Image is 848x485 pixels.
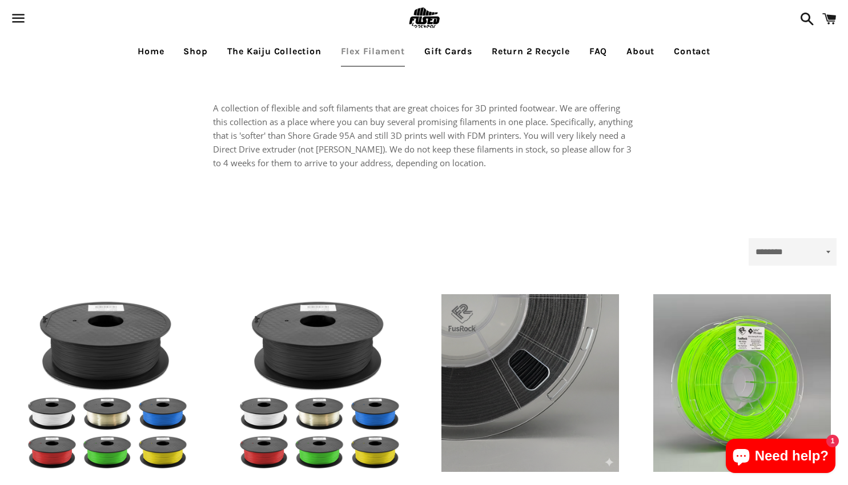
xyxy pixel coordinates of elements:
[441,294,619,472] a: FUSROCK TPU Aero - 0.5kg
[219,37,330,66] a: The Kaiju Collection
[653,294,831,472] a: FUSROCK TPU Aero - 1kg
[665,37,719,66] a: Contact
[213,101,636,170] p: A collection of flexible and soft filaments that are great choices for 3D printed footwear. We ar...
[722,439,839,476] inbox-online-store-chat: Shopify online store chat
[129,37,172,66] a: Home
[332,37,413,66] a: Flex Filament
[229,294,407,472] a: [3D printed Shoes] - lightweight custom 3dprinted shoes sneakers sandals fused footwear
[581,37,616,66] a: FAQ
[17,294,195,472] a: [3D printed Shoes] - lightweight custom 3dprinted shoes sneakers sandals fused footwear
[483,37,578,66] a: Return 2 Recycle
[416,37,481,66] a: Gift Cards
[175,37,216,66] a: Shop
[618,37,663,66] a: About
